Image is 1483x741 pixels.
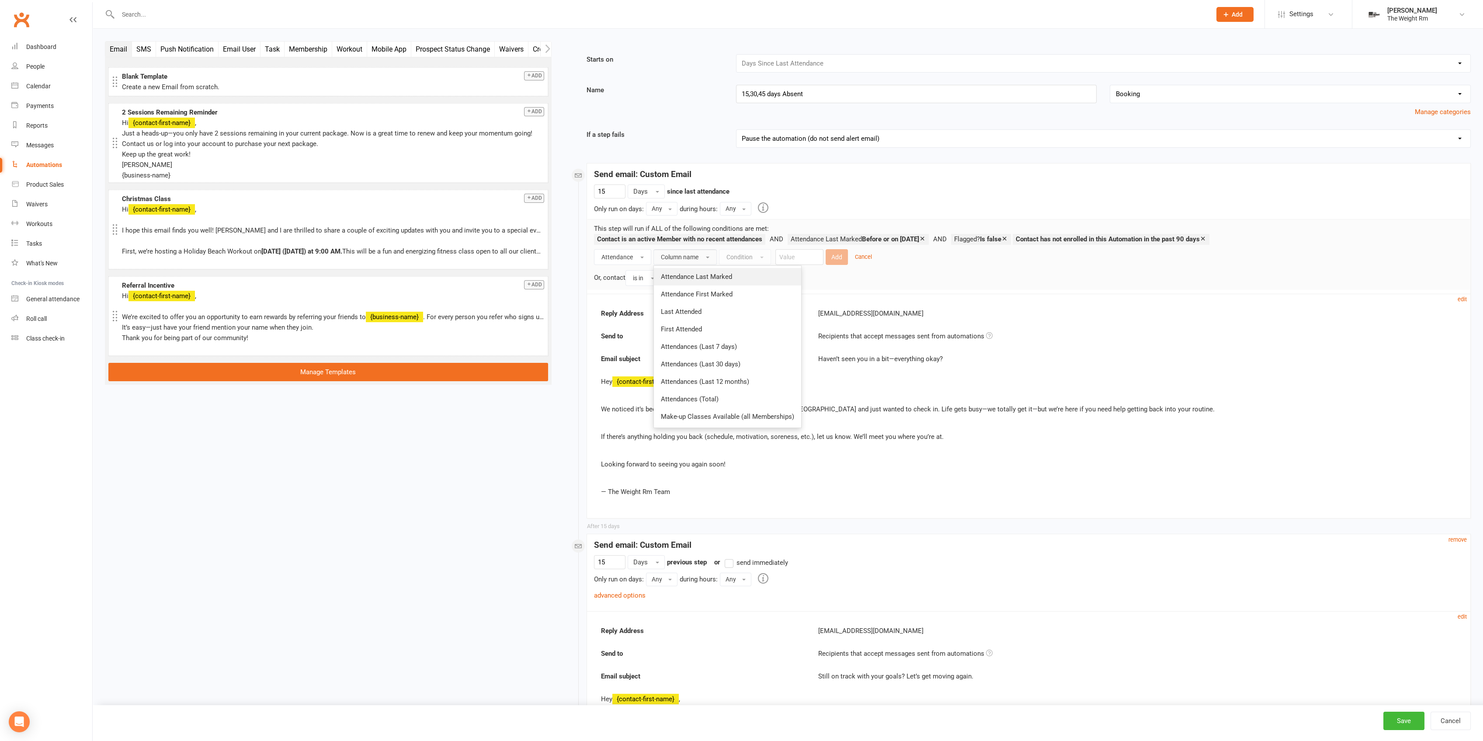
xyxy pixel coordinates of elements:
[811,626,1462,636] div: [EMAIL_ADDRESS][DOMAIN_NAME]
[709,557,788,568] div: or
[654,373,801,390] a: Attendances (Last 12 months)
[367,42,411,57] button: Mobile App
[654,355,801,373] a: Attendances (Last 30 days)
[587,522,620,531] div: After 15 days
[524,71,544,80] button: Add
[811,331,1462,341] div: Recipients that accept messages sent from automations
[11,195,92,214] a: Waivers
[11,57,92,77] a: People
[1216,7,1254,22] button: Add
[811,308,1462,319] div: [EMAIL_ADDRESS][DOMAIN_NAME]
[26,83,51,90] div: Calendar
[594,540,691,550] strong: Send email: Custom Email
[646,202,677,215] button: Any
[601,459,1456,470] p: Looking forward to seeing you again soon!
[260,42,285,57] button: Task
[680,204,718,214] div: during hours:
[654,408,801,425] a: Make-up Classes Available (all Memberships)
[11,155,92,175] a: Automations
[594,354,812,364] strong: Email subject
[594,268,1463,286] div: Or, contact report
[122,118,544,128] p: Hi ,
[105,42,132,57] button: Email
[633,558,648,566] span: Days
[122,291,544,301] p: Hi ,
[594,308,812,319] strong: Reply Address
[122,71,544,82] div: Blank Template
[11,329,92,348] a: Class kiosk mode
[775,249,823,265] input: Value
[1232,11,1243,18] span: Add
[661,360,740,368] span: Attendances (Last 30 days)
[122,170,544,181] p: {business-name}
[11,136,92,155] a: Messages
[495,42,528,57] button: Waivers
[601,431,1456,442] p: If there’s anything holding you back (schedule, motivation, soreness, etc.), let us know. We’ll m...
[661,378,749,386] span: Attendances (Last 12 months)
[11,37,92,57] a: Dashboard
[11,254,92,273] a: What's New
[26,122,48,129] div: Reports
[788,234,951,245] li: Attendance Last Marked
[818,671,1456,682] div: Still on track with your goals? Let’s get moving again.
[524,107,544,116] button: Add
[11,214,92,234] a: Workouts
[661,343,737,351] span: Attendances (Last 7 days)
[10,9,32,31] a: Clubworx
[653,249,717,265] button: Column name
[1383,712,1424,730] button: Save
[580,129,729,140] label: If a step fails
[720,573,751,586] button: Any
[654,285,801,303] a: Attendance First Marked
[26,296,80,303] div: General attendance
[601,376,1456,387] p: Hey ,
[1458,613,1467,620] small: edit
[594,223,1463,234] p: This step will run if ALL of the following conditions are met:
[122,280,544,291] div: Referral Incentive
[1387,7,1437,14] div: [PERSON_NAME]
[594,626,812,636] strong: Reply Address
[122,204,544,215] p: Hi ,
[661,290,733,298] span: Attendance First Marked
[26,240,42,247] div: Tasks
[122,312,544,322] p: We’re excited to offer you an opportunity to earn rewards by referring your friends to . For ever...
[951,234,1011,245] li: Flagged?
[594,591,646,599] a: advanced options
[1387,14,1437,22] div: The Weight Rm
[628,184,665,198] button: Days
[26,335,65,342] div: Class check-in
[122,225,544,236] p: I hope this email finds you well! [PERSON_NAME] and I are thrilled to share a couple of exciting ...
[594,331,812,341] strong: Send to
[219,42,260,57] button: Email User
[122,128,544,139] p: Just a heads-up—you only have 2 sessions remaining in your current package. Now is a great time t...
[26,201,48,208] div: Waivers
[411,42,495,57] button: Prospect Status Change
[1415,107,1471,117] button: Manage categories
[661,325,702,333] span: First Attended
[980,235,1001,243] strong: Is false
[720,202,751,215] button: Any
[9,711,30,732] div: Open Intercom Messenger
[11,96,92,116] a: Payments
[122,194,544,204] div: Christmas Class
[1431,712,1471,730] button: Cancel
[122,139,544,149] p: Contact us or log into your account to purchase your next package.
[661,273,732,281] span: Attendance Last Marked
[594,204,644,214] div: Only run on days:
[122,322,544,333] p: It’s easy—just have your friend mention your name when they join.
[122,160,544,170] p: [PERSON_NAME]
[654,320,801,338] a: First Attended
[26,142,54,149] div: Messages
[524,280,544,289] button: Add
[594,249,651,265] button: Attendance
[26,161,62,168] div: Automations
[667,558,707,566] strong: previous step
[628,555,665,569] button: Days
[1289,4,1313,24] span: Settings
[646,573,677,586] button: Any
[26,260,58,267] div: What's New
[26,220,52,227] div: Workouts
[855,254,872,260] small: Cancel
[594,671,812,682] strong: Email subject
[528,42,583,57] button: Credit Voucher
